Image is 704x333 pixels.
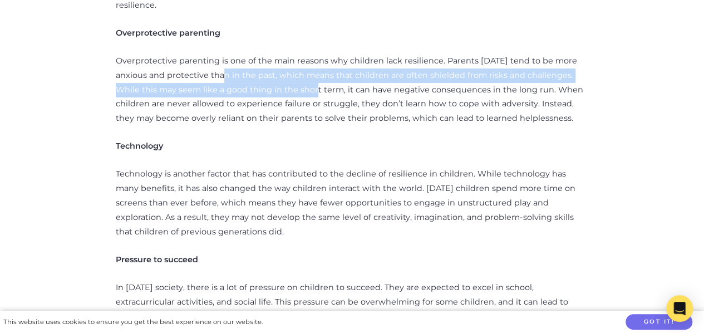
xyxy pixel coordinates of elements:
[116,28,220,38] strong: Overprotective parenting
[3,316,263,328] div: This website uses cookies to ensure you get the best experience on our website.
[116,54,589,126] p: Overprotective parenting is one of the main reasons why children lack resilience. Parents [DATE] ...
[116,167,589,239] p: Technology is another factor that has contributed to the decline of resilience in children. While...
[666,295,693,322] div: Open Intercom Messenger
[116,254,198,265] strong: Pressure to succeed
[626,314,692,330] button: Got it!
[116,141,163,151] strong: Technology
